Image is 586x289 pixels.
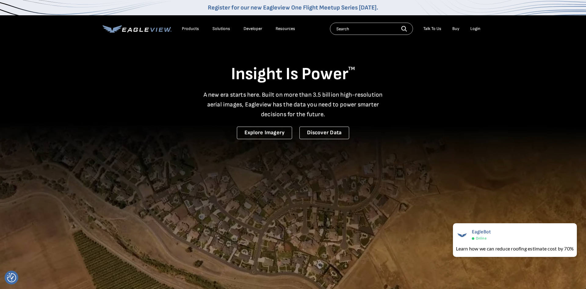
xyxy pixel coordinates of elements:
[470,26,480,31] div: Login
[456,229,468,241] img: EagleBot
[348,66,355,72] sup: TM
[244,26,262,31] a: Developer
[276,26,295,31] div: Resources
[182,26,199,31] div: Products
[200,90,386,119] p: A new era starts here. Built on more than 3.5 billion high-resolution aerial images, Eagleview ha...
[103,64,483,85] h1: Insight Is Power
[330,23,413,35] input: Search
[208,4,378,11] a: Register for our new Eagleview One Flight Meetup Series [DATE].
[452,26,459,31] a: Buy
[476,236,487,241] span: Online
[237,127,292,139] a: Explore Imagery
[472,229,491,235] span: EagleBot
[299,127,349,139] a: Discover Data
[423,26,441,31] div: Talk To Us
[7,273,16,282] button: Consent Preferences
[212,26,230,31] div: Solutions
[456,245,574,252] div: Learn how we can reduce roofing estimate cost by 70%
[7,273,16,282] img: Revisit consent button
